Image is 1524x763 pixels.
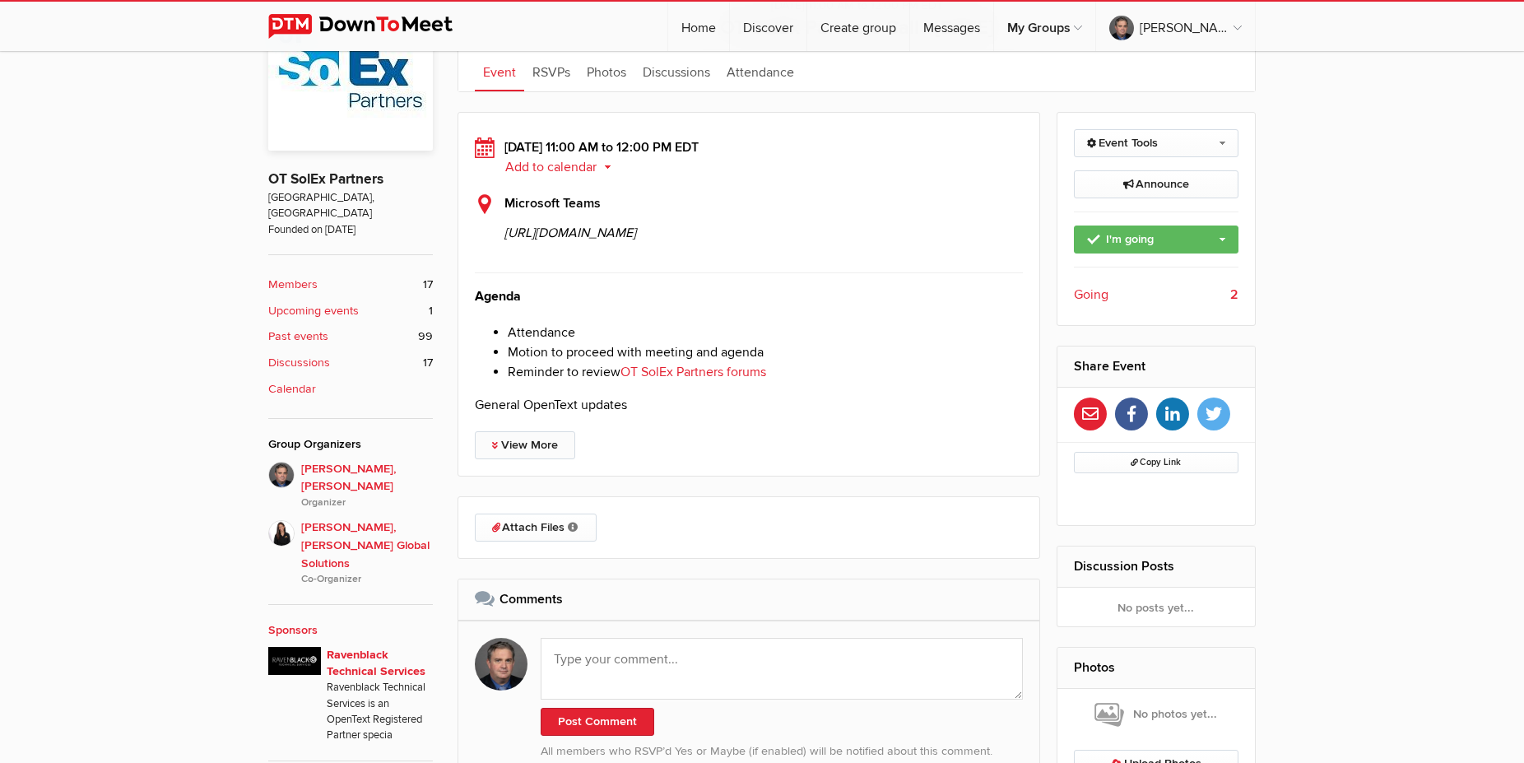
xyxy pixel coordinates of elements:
a: Attach Files [475,514,597,542]
h2: Share Event [1074,347,1239,386]
a: Discussion Posts [1074,558,1174,575]
span: Going [1074,285,1108,305]
a: Attendance [718,50,802,91]
a: [PERSON_NAME], [PERSON_NAME] Global SolutionsCo-Organizer [268,510,433,587]
li: Reminder to review [508,362,1023,382]
a: Messages [910,2,993,51]
a: My Groups [994,2,1095,51]
a: Home [668,2,729,51]
img: Sean Murphy, Cassia [268,462,295,488]
span: [PERSON_NAME], [PERSON_NAME] [301,460,433,511]
a: Announce [1074,170,1239,198]
b: Microsoft Teams [504,195,601,212]
a: OT SolEx Partners [268,170,383,188]
b: Discussions [268,354,330,372]
b: Past events [268,328,328,346]
div: No posts yet... [1057,588,1256,627]
a: I'm going [1074,226,1239,254]
a: Create group [807,2,909,51]
a: RSVPs [524,50,578,91]
a: Photos [1074,659,1115,676]
a: Sponsors [268,623,318,637]
span: Copy Link [1131,457,1181,468]
p: All members who RSVP’d Yes or Maybe (if enabled) will be notified about this comment. [541,742,1023,761]
div: Group Organizers [268,435,433,454]
li: Attendance [508,323,1023,342]
span: 17 [423,354,433,372]
strong: Agenda [475,288,521,305]
p: General OpenText updates [475,395,1023,415]
i: Co-Organizer [301,572,433,587]
b: Upcoming events [268,302,359,320]
a: Ravenblack Technical Services [327,648,425,678]
a: [PERSON_NAME], [PERSON_NAME] [1096,2,1255,51]
div: [DATE] 11:00 AM to 12:00 PM EDT [475,137,1023,177]
a: Past events 99 [268,328,433,346]
b: 2 [1230,285,1238,305]
i: Organizer [301,495,433,510]
b: Calendar [268,380,316,398]
span: No photos yet... [1094,700,1217,728]
img: Ravenblack Technical Services [268,647,321,675]
a: Discover [730,2,806,51]
button: Add to calendar [504,160,624,174]
h2: Comments [475,579,1023,619]
button: Copy Link [1074,452,1239,473]
a: Upcoming events 1 [268,302,433,320]
a: Members 17 [268,276,433,294]
button: Post Comment [541,708,654,736]
a: OT SolEx Partners forums [620,364,766,380]
span: [PERSON_NAME], [PERSON_NAME] Global Solutions [301,519,433,587]
a: Calendar [268,380,433,398]
img: DownToMeet [268,14,478,39]
span: 1 [429,302,433,320]
a: Event [475,50,524,91]
p: Ravenblack Technical Services is an OpenText Registered Partner specia [327,680,433,744]
img: Melissa Salm, Wertheim Global Solutions [268,520,295,547]
span: Announce [1123,177,1189,191]
a: Event Tools [1074,129,1239,157]
a: View More [475,431,575,459]
a: Discussions 17 [268,354,433,372]
span: [GEOGRAPHIC_DATA], [GEOGRAPHIC_DATA] [268,190,433,222]
span: [URL][DOMAIN_NAME] [504,213,1023,243]
a: Photos [578,50,634,91]
li: Motion to proceed with meeting and agenda [508,342,1023,362]
span: Founded on [DATE] [268,222,433,238]
a: [PERSON_NAME], [PERSON_NAME]Organizer [268,462,433,511]
span: 99 [418,328,433,346]
span: 17 [423,276,433,294]
b: Members [268,276,318,294]
a: Discussions [634,50,718,91]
